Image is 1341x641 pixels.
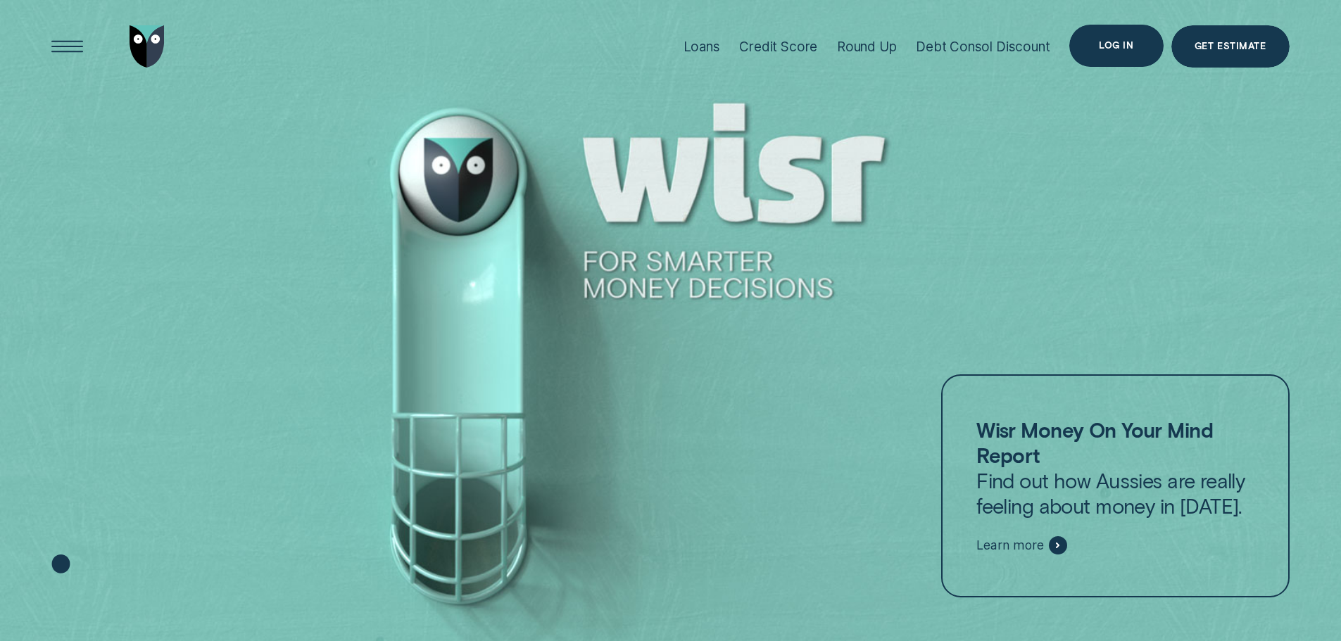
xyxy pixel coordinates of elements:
button: Open Menu [46,25,89,68]
p: Find out how Aussies are really feeling about money in [DATE]. [976,417,1254,519]
div: Log in [1099,42,1133,50]
div: Credit Score [739,39,817,55]
div: Round Up [837,39,897,55]
a: Wisr Money On Your Mind ReportFind out how Aussies are really feeling about money in [DATE].Learn... [941,374,1289,598]
div: Loans [684,39,720,55]
button: Log in [1069,25,1163,67]
strong: Wisr Money On Your Mind Report [976,417,1213,467]
a: Get Estimate [1171,25,1290,68]
img: Wisr [130,25,165,68]
div: Debt Consol Discount [916,39,1050,55]
span: Learn more [976,538,1043,553]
